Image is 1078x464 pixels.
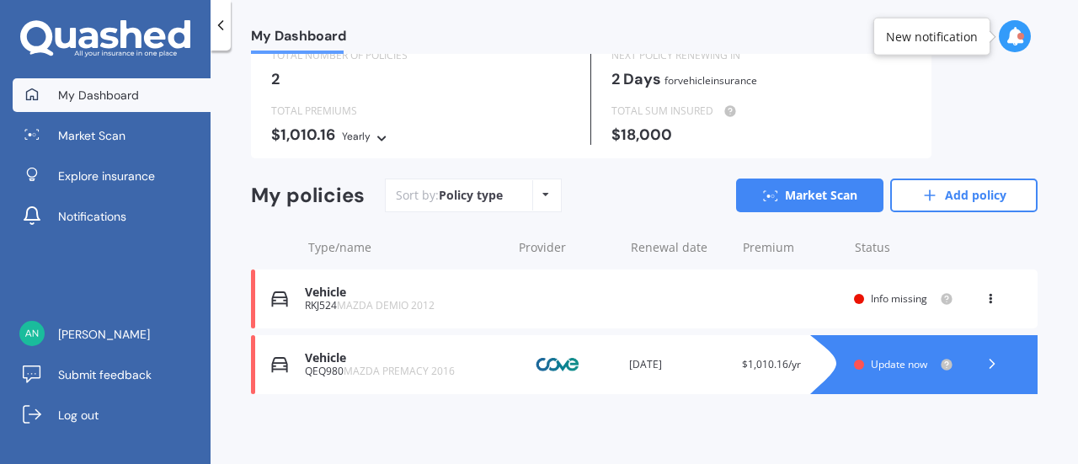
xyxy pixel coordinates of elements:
[344,364,455,378] span: MAZDA PREMACY 2016
[271,71,570,88] div: 2
[58,127,125,144] span: Market Scan
[13,159,211,193] a: Explore insurance
[664,73,757,88] span: for Vehicle insurance
[871,357,927,371] span: Update now
[308,239,505,256] div: Type/name
[611,103,911,120] div: TOTAL SUM INSURED
[58,87,139,104] span: My Dashboard
[516,349,600,381] img: Cove
[58,366,152,383] span: Submit feedback
[251,28,346,51] span: My Dashboard
[13,317,211,351] a: [PERSON_NAME]
[13,398,211,432] a: Log out
[271,103,570,120] div: TOTAL PREMIUMS
[342,128,371,145] div: Yearly
[305,300,503,312] div: RKJ524
[871,291,927,306] span: Info missing
[19,321,45,346] img: ef1a52cc7604c1ae7b4775a7b6b38f00
[271,291,288,307] img: Vehicle
[271,126,570,145] div: $1,010.16
[58,326,150,343] span: [PERSON_NAME]
[439,187,503,204] div: Policy type
[519,239,617,256] div: Provider
[611,69,661,89] b: 2 Days
[611,126,911,143] div: $18,000
[271,47,570,64] div: TOTAL NUMBER OF POLICIES
[271,356,288,373] img: Vehicle
[337,298,435,312] span: MAZDA DEMIO 2012
[58,407,99,424] span: Log out
[305,285,503,300] div: Vehicle
[736,179,883,212] a: Market Scan
[396,187,503,204] div: Sort by:
[58,208,126,225] span: Notifications
[629,356,728,373] div: [DATE]
[886,28,978,45] div: New notification
[305,365,503,377] div: QEQ980
[742,357,801,371] span: $1,010.16/yr
[631,239,729,256] div: Renewal date
[13,358,211,392] a: Submit feedback
[305,351,503,365] div: Vehicle
[743,239,841,256] div: Premium
[13,119,211,152] a: Market Scan
[855,239,953,256] div: Status
[611,47,911,64] div: NEXT POLICY RENEWING IN
[13,78,211,112] a: My Dashboard
[890,179,1038,212] a: Add policy
[13,200,211,233] a: Notifications
[251,184,365,208] div: My policies
[58,168,155,184] span: Explore insurance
